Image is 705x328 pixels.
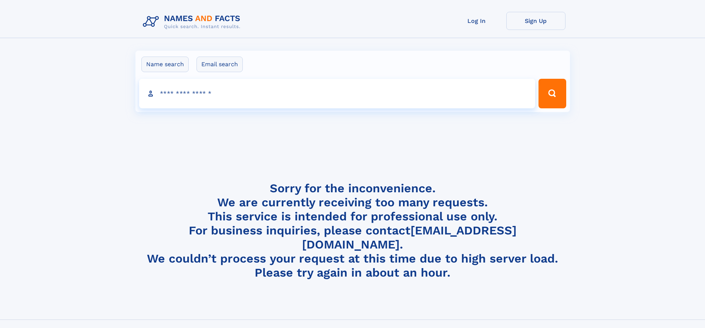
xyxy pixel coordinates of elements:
[197,57,243,72] label: Email search
[139,79,536,108] input: search input
[447,12,506,30] a: Log In
[140,181,565,280] h4: Sorry for the inconvenience. We are currently receiving too many requests. This service is intend...
[141,57,189,72] label: Name search
[538,79,566,108] button: Search Button
[506,12,565,30] a: Sign Up
[140,12,246,32] img: Logo Names and Facts
[302,223,517,251] a: [EMAIL_ADDRESS][DOMAIN_NAME]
